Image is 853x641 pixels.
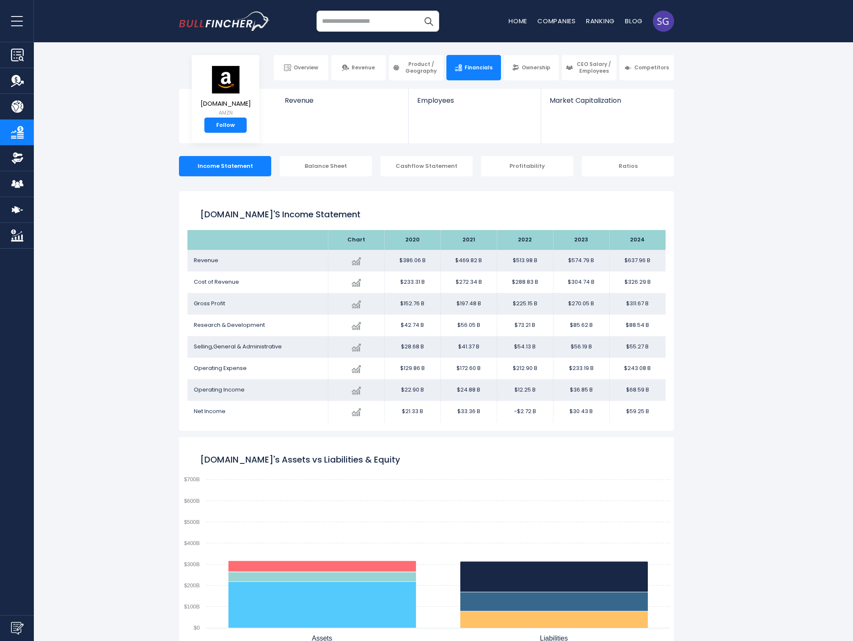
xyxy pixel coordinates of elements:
td: $574.79 B [553,250,609,271]
a: Competitors [619,55,674,80]
a: Employees [409,89,540,119]
span: CEO Salary / Employees [575,61,613,74]
text: $100B [184,603,200,610]
a: Product / Geography [389,55,443,80]
a: Financials [446,55,501,80]
h1: [DOMAIN_NAME]'s Income Statement [200,208,653,221]
text: $300B [184,561,200,567]
span: Revenue [194,256,218,264]
div: Income Statement [179,156,271,176]
td: $54.13 B [497,336,553,358]
img: Ownership [11,152,24,164]
td: $55.27 B [609,336,666,358]
td: $272.34 B [440,271,497,293]
text: $500B [184,519,200,525]
div: Cashflow Statement [380,156,473,176]
text: $600B [184,498,200,504]
td: $288.83 B [497,271,553,293]
span: Competitors [634,64,669,71]
th: 2022 [497,230,553,250]
td: -$2.72 B [497,401,553,422]
a: Revenue [276,89,409,119]
span: Financials [465,64,493,71]
td: $233.19 B [553,358,609,379]
span: Employees [417,96,532,104]
span: Net Income [194,407,226,415]
td: $30.43 B [553,401,609,422]
a: Overview [274,55,328,80]
td: $152.76 B [384,293,440,315]
img: bullfincher logo [179,11,270,31]
span: Overview [294,64,318,71]
div: Ratios [582,156,674,176]
td: $41.37 B [440,336,497,358]
td: $386.06 B [384,250,440,271]
td: $304.74 B [553,271,609,293]
span: Selling,General & Administrative [194,342,282,351]
td: $270.05 B [553,293,609,315]
a: Blog [625,16,643,25]
td: $469.82 B [440,250,497,271]
td: $42.74 B [384,315,440,336]
span: Cost of Revenue [194,278,239,286]
div: Profitability [481,156,573,176]
a: Revenue [331,55,386,80]
a: Companies [537,16,576,25]
td: $73.21 B [497,315,553,336]
td: $12.25 B [497,379,553,401]
button: Search [418,11,439,32]
td: $56.19 B [553,336,609,358]
a: Follow [204,118,247,133]
td: $243.08 B [609,358,666,379]
td: $28.68 B [384,336,440,358]
td: $22.90 B [384,379,440,401]
th: 2021 [440,230,497,250]
span: Gross Profit [194,299,225,307]
a: Market Capitalization [541,89,673,119]
a: Ranking [586,16,615,25]
a: Go to homepage [179,11,270,31]
td: $637.96 B [609,250,666,271]
td: $513.98 B [497,250,553,271]
td: $21.33 B [384,401,440,422]
td: $68.59 B [609,379,666,401]
td: $33.36 B [440,401,497,422]
span: Product / Geography [402,61,440,74]
td: $326.29 B [609,271,666,293]
span: Revenue [285,96,400,104]
span: Market Capitalization [550,96,665,104]
text: $700B [184,476,200,482]
td: $233.31 B [384,271,440,293]
text: $200B [184,582,200,589]
span: Research & Development [194,321,265,329]
span: Revenue [352,64,375,71]
th: Chart [328,230,384,250]
div: Balance Sheet [280,156,372,176]
td: $129.86 B [384,358,440,379]
td: $24.88 B [440,379,497,401]
span: Operating Income [194,386,245,394]
td: $212.90 B [497,358,553,379]
a: [DOMAIN_NAME] AMZN [200,65,251,118]
td: $56.05 B [440,315,497,336]
a: Home [509,16,527,25]
a: Ownership [504,55,559,80]
td: $59.25 B [609,401,666,422]
th: 2020 [384,230,440,250]
text: $0 [194,625,200,631]
a: CEO Salary / Employees [562,55,616,80]
td: $85.62 B [553,315,609,336]
th: 2023 [553,230,609,250]
td: $172.60 B [440,358,497,379]
th: 2024 [609,230,666,250]
text: $400B [184,540,200,546]
span: Operating Expense [194,364,247,372]
td: $311.67 B [609,293,666,315]
td: $88.54 B [609,315,666,336]
small: AMZN [201,109,251,117]
td: $36.85 B [553,379,609,401]
span: Ownership [522,64,550,71]
td: $197.48 B [440,293,497,315]
tspan: [DOMAIN_NAME]'s Assets vs Liabilities & Equity [200,454,400,466]
span: [DOMAIN_NAME] [201,100,251,107]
